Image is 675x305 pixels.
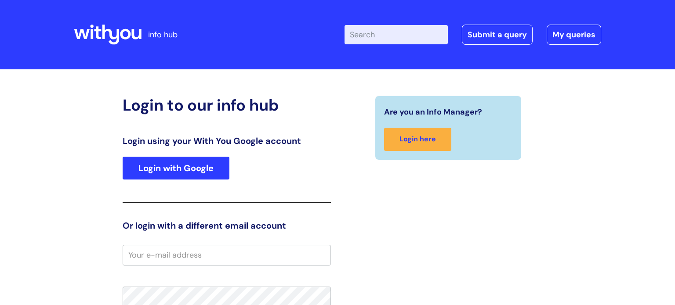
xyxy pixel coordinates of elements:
a: Login with Google [123,157,229,179]
input: Your e-mail address [123,245,331,265]
a: My queries [547,25,601,45]
input: Search [345,25,448,44]
a: Login here [384,128,451,151]
span: Are you an Info Manager? [384,105,482,119]
h2: Login to our info hub [123,96,331,115]
a: Submit a query [462,25,533,45]
h3: Or login with a different email account [123,220,331,231]
p: info hub [148,28,178,42]
h3: Login using your With You Google account [123,136,331,146]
